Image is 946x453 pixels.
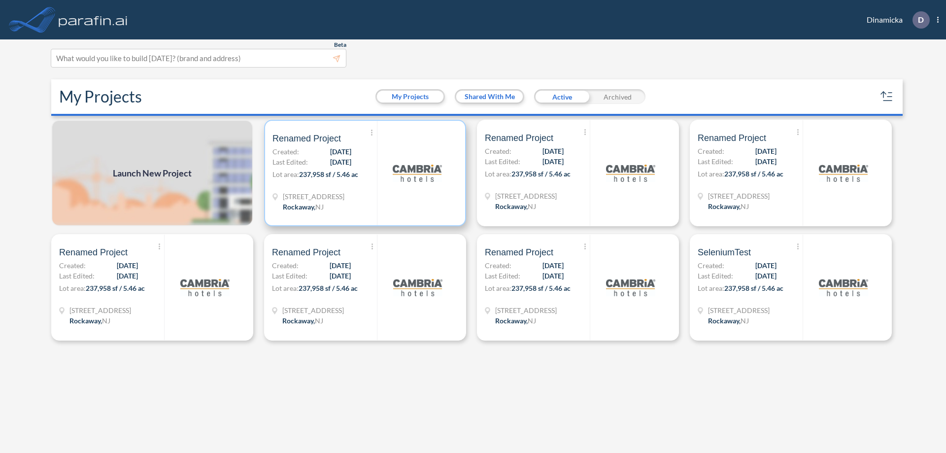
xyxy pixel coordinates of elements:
[495,201,536,211] div: Rockaway, NJ
[59,87,142,106] h2: My Projects
[511,284,571,292] span: 237,958 sf / 5.46 ac
[393,263,442,312] img: logo
[698,260,724,271] span: Created:
[69,305,131,315] span: 321 Mt Hope Ave
[272,284,299,292] span: Lot area:
[852,11,939,29] div: Dinamicka
[57,10,130,30] img: logo
[117,271,138,281] span: [DATE]
[485,246,553,258] span: Renamed Project
[708,305,770,315] span: 321 Mt Hope Ave
[542,156,564,167] span: [DATE]
[272,146,299,157] span: Created:
[724,284,783,292] span: 237,958 sf / 5.46 ac
[272,170,299,178] span: Lot area:
[534,89,590,104] div: Active
[393,148,442,198] img: logo
[283,191,344,202] span: 321 Mt Hope Ave
[528,202,536,210] span: NJ
[51,120,253,226] a: Launch New Project
[495,316,528,325] span: Rockaway ,
[819,263,868,312] img: logo
[755,156,777,167] span: [DATE]
[485,271,520,281] span: Last Edited:
[698,246,751,258] span: SeleniumTest
[299,170,358,178] span: 237,958 sf / 5.46 ac
[51,120,253,226] img: add
[606,148,655,198] img: logo
[283,203,315,211] span: Rockaway ,
[755,146,777,156] span: [DATE]
[698,132,766,144] span: Renamed Project
[698,271,733,281] span: Last Edited:
[708,202,741,210] span: Rockaway ,
[485,146,511,156] span: Created:
[495,202,528,210] span: Rockaway ,
[69,315,110,326] div: Rockaway, NJ
[495,305,557,315] span: 321 Mt Hope Ave
[59,260,86,271] span: Created:
[282,305,344,315] span: 321 Mt Hope Ave
[272,271,307,281] span: Last Edited:
[698,146,724,156] span: Created:
[485,132,553,144] span: Renamed Project
[272,260,299,271] span: Created:
[755,271,777,281] span: [DATE]
[315,316,323,325] span: NJ
[485,260,511,271] span: Created:
[528,316,536,325] span: NJ
[755,260,777,271] span: [DATE]
[708,316,741,325] span: Rockaway ,
[272,157,308,167] span: Last Edited:
[282,316,315,325] span: Rockaway ,
[698,284,724,292] span: Lot area:
[59,271,95,281] span: Last Edited:
[879,89,895,105] button: sort
[741,202,749,210] span: NJ
[590,89,645,104] div: Archived
[330,260,351,271] span: [DATE]
[708,315,749,326] div: Rockaway, NJ
[59,284,86,292] span: Lot area:
[117,260,138,271] span: [DATE]
[113,167,192,180] span: Launch New Project
[741,316,749,325] span: NJ
[708,201,749,211] div: Rockaway, NJ
[542,271,564,281] span: [DATE]
[59,246,128,258] span: Renamed Project
[102,316,110,325] span: NJ
[377,91,443,103] button: My Projects
[511,170,571,178] span: 237,958 sf / 5.46 ac
[724,170,783,178] span: 237,958 sf / 5.46 ac
[542,146,564,156] span: [DATE]
[698,156,733,167] span: Last Edited:
[485,284,511,292] span: Lot area:
[542,260,564,271] span: [DATE]
[282,315,323,326] div: Rockaway, NJ
[180,263,230,312] img: logo
[330,271,351,281] span: [DATE]
[485,170,511,178] span: Lot area:
[495,315,536,326] div: Rockaway, NJ
[606,263,655,312] img: logo
[918,15,924,24] p: D
[456,91,523,103] button: Shared With Me
[334,41,346,49] span: Beta
[485,156,520,167] span: Last Edited:
[819,148,868,198] img: logo
[495,191,557,201] span: 321 Mt Hope Ave
[272,246,340,258] span: Renamed Project
[330,157,351,167] span: [DATE]
[86,284,145,292] span: 237,958 sf / 5.46 ac
[283,202,324,212] div: Rockaway, NJ
[708,191,770,201] span: 321 Mt Hope Ave
[330,146,351,157] span: [DATE]
[69,316,102,325] span: Rockaway ,
[299,284,358,292] span: 237,958 sf / 5.46 ac
[272,133,341,144] span: Renamed Project
[315,203,324,211] span: NJ
[698,170,724,178] span: Lot area:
